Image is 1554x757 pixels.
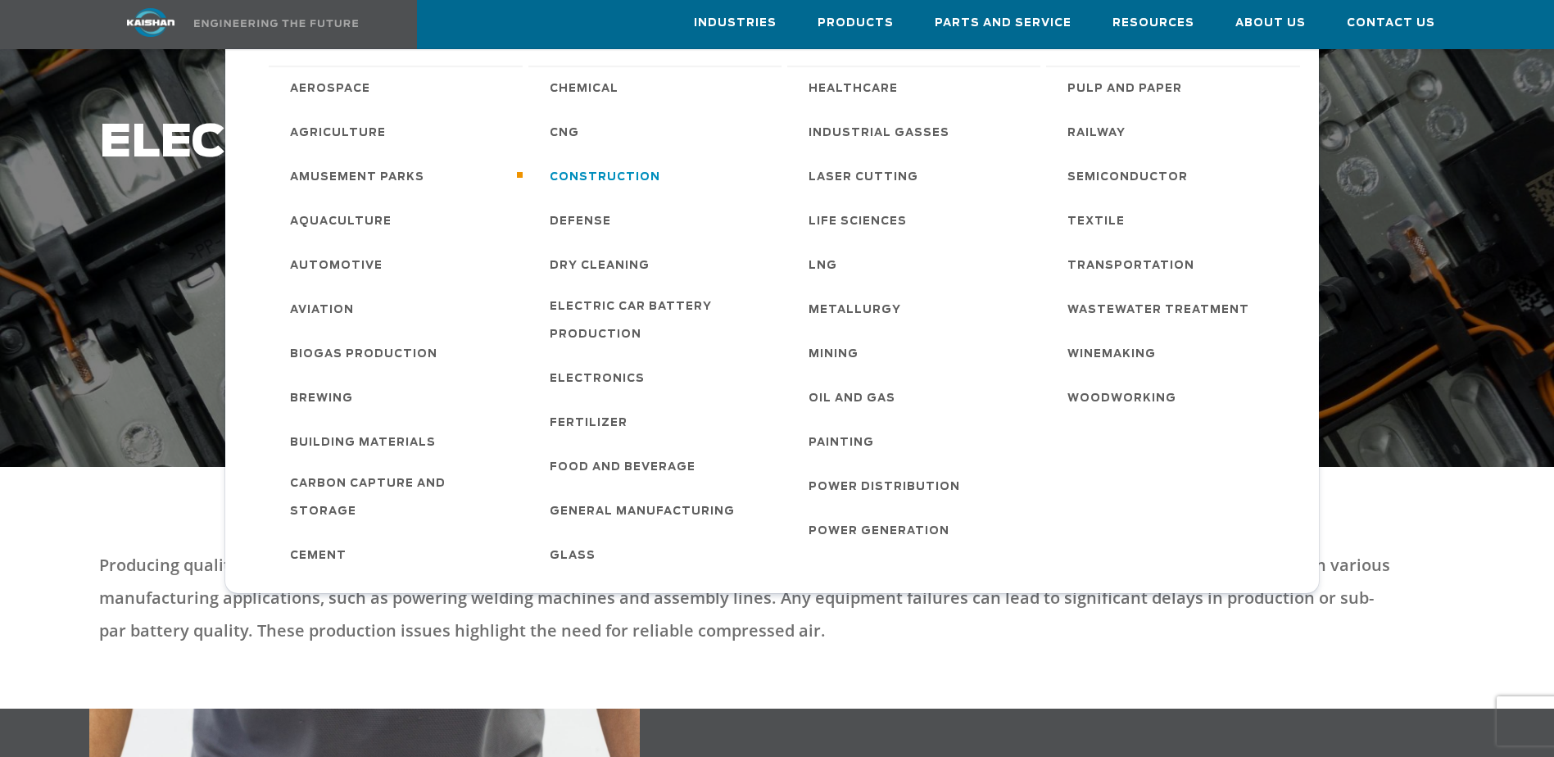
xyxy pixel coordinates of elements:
span: Life Sciences [809,208,907,236]
span: CNG [550,120,579,147]
span: Laser Cutting [809,164,918,192]
span: Products [818,14,894,33]
a: Construction [533,154,782,198]
span: Agriculture [290,120,386,147]
a: Painting [792,419,1041,464]
span: Textile [1067,208,1125,236]
a: CNG [533,110,782,154]
span: Railway [1067,120,1126,147]
span: Parts and Service [935,14,1071,33]
a: Building Materials [274,419,523,464]
a: Products [818,1,894,45]
a: Industrial Gasses [792,110,1041,154]
a: Glass [533,533,782,577]
span: Aquaculture [290,208,392,236]
span: Electric Car Battery Production [550,293,766,349]
a: Woodworking [1051,375,1300,419]
span: Contact Us [1347,14,1435,33]
a: Aviation [274,287,523,331]
span: LNG [809,252,837,280]
a: Contact Us [1347,1,1435,45]
span: Fertilizer [550,410,627,437]
span: Electronics [550,365,645,393]
a: Textile [1051,198,1300,243]
a: Pulp and Paper [1051,66,1300,110]
span: About Us [1235,14,1306,33]
span: Resources [1112,14,1194,33]
a: Industries [694,1,777,45]
a: Railway [1051,110,1300,154]
a: Carbon Capture and Storage [274,464,523,533]
span: Painting [809,429,874,457]
h1: Electric Car Battery Production [99,118,1226,169]
span: Automotive [290,252,383,280]
span: Mining [809,341,859,369]
a: Winemaking [1051,331,1300,375]
span: Power Distribution [809,474,960,501]
a: Biogas Production [274,331,523,375]
span: Building Materials [290,429,436,457]
img: kaishan logo [89,8,212,37]
a: Fertilizer [533,400,782,444]
a: Aquaculture [274,198,523,243]
a: Defense [533,198,782,243]
span: Industrial Gasses [809,120,949,147]
span: Cement [290,542,347,570]
a: Automotive [274,243,523,287]
span: Wastewater Treatment [1067,297,1249,324]
span: Food and Beverage [550,454,695,482]
span: Carbon Capture and Storage [290,470,506,526]
span: Metallurgy [809,297,901,324]
span: Aviation [290,297,354,324]
a: Brewing [274,375,523,419]
span: Defense [550,208,611,236]
span: Semiconductor [1067,164,1188,192]
a: Wastewater Treatment [1051,287,1300,331]
span: Winemaking [1067,341,1156,369]
span: Chemical [550,75,618,103]
span: General Manufacturing [550,498,735,526]
a: Chemical [533,66,782,110]
a: Mining [792,331,1041,375]
a: Oil and Gas [792,375,1041,419]
p: Producing quality electric car batteries is a necessity in the fight against climate change. Elec... [99,549,1400,647]
span: Amusement Parks [290,164,424,192]
a: Parts and Service [935,1,1071,45]
a: Electric Car Battery Production [533,287,782,356]
a: Power Distribution [792,464,1041,508]
a: Food and Beverage [533,444,782,488]
span: Brewing [290,385,353,413]
a: Agriculture [274,110,523,154]
a: Electronics [533,356,782,400]
span: Industries [694,14,777,33]
span: Healthcare [809,75,898,103]
a: Resources [1112,1,1194,45]
span: Transportation [1067,252,1194,280]
a: Dry Cleaning [533,243,782,287]
span: Oil and Gas [809,385,895,413]
span: Pulp and Paper [1067,75,1182,103]
span: Dry Cleaning [550,252,650,280]
span: Aerospace [290,75,370,103]
a: LNG [792,243,1041,287]
a: Cement [274,533,523,577]
a: Healthcare [792,66,1041,110]
a: About Us [1235,1,1306,45]
a: Laser Cutting [792,154,1041,198]
a: General Manufacturing [533,488,782,533]
a: Transportation [1051,243,1300,287]
a: Power Generation [792,508,1041,552]
img: Engineering the future [194,20,358,27]
a: Metallurgy [792,287,1041,331]
span: Biogas Production [290,341,437,369]
a: Amusement Parks [274,154,523,198]
span: Glass [550,542,596,570]
span: Woodworking [1067,385,1176,413]
span: Construction [550,164,660,192]
a: Life Sciences [792,198,1041,243]
a: Semiconductor [1051,154,1300,198]
a: Aerospace [274,66,523,110]
span: Power Generation [809,518,949,546]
